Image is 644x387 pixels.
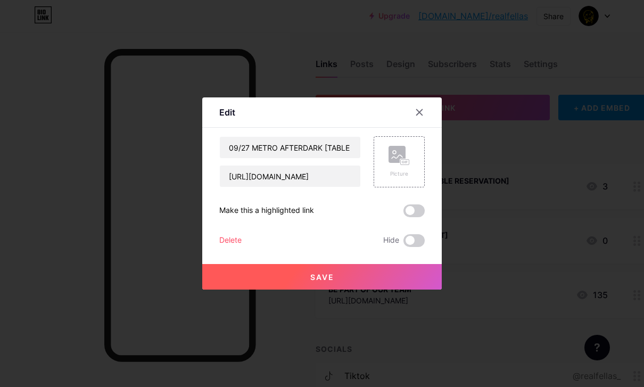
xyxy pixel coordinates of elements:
div: Delete [219,234,242,247]
div: Picture [389,170,410,178]
div: Edit [219,106,235,119]
input: URL [220,166,360,187]
input: Title [220,137,360,158]
div: Make this a highlighted link [219,204,314,217]
span: Save [310,273,334,282]
span: Hide [383,234,399,247]
button: Save [202,264,442,290]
